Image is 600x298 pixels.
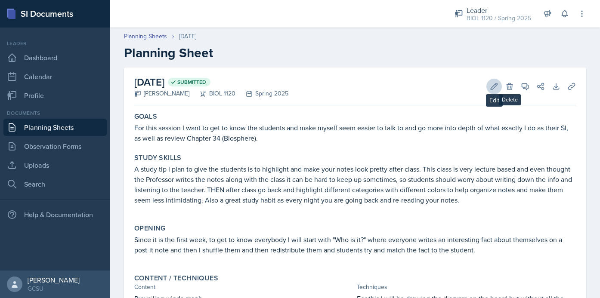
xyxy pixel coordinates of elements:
div: Help & Documentation [3,206,107,223]
a: Search [3,175,107,193]
div: [DATE] [179,32,196,41]
label: Study Skills [134,154,182,162]
div: GCSU [28,284,80,293]
a: Uploads [3,157,107,174]
label: Goals [134,112,157,121]
div: [PERSON_NAME] [28,276,80,284]
button: Edit [486,79,502,94]
button: Delete [502,79,517,94]
a: Calendar [3,68,107,85]
label: Opening [134,224,166,233]
div: [PERSON_NAME] [134,89,189,98]
span: Submitted [177,79,206,86]
a: Planning Sheets [3,119,107,136]
div: Leader [467,5,531,15]
div: Content [134,283,353,292]
div: Leader [3,40,107,47]
p: A study tip I plan to give the students is to highlight and make your notes look pretty after cla... [134,164,576,205]
label: Content / Techniques [134,274,218,283]
a: Planning Sheets [124,32,167,41]
div: Spring 2025 [235,89,288,98]
p: Since it is the first week, to get to know everybody I will start with "Who is it?" where everyon... [134,234,576,255]
div: Techniques [357,283,576,292]
p: For this session I want to get to know the students and make myself seem easier to talk to and go... [134,123,576,143]
h2: [DATE] [134,74,288,90]
a: Profile [3,87,107,104]
h2: Planning Sheet [124,45,586,61]
a: Dashboard [3,49,107,66]
a: Observation Forms [3,138,107,155]
div: BIOL 1120 [189,89,235,98]
div: BIOL 1120 / Spring 2025 [467,14,531,23]
div: Documents [3,109,107,117]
